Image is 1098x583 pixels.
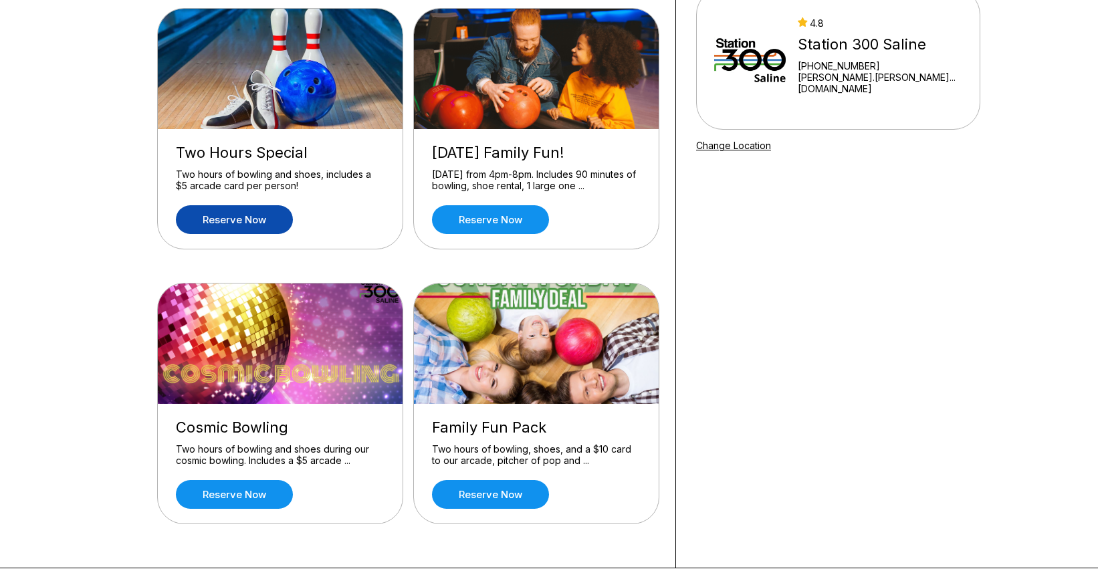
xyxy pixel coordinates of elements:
div: Two hours of bowling, shoes, and a $10 card to our arcade, pitcher of pop and ... [432,443,641,467]
a: Reserve now [432,480,549,509]
div: Family Fun Pack [432,419,641,437]
div: Two hours of bowling and shoes during our cosmic bowling. Includes a $5 arcade ... [176,443,385,467]
div: [DATE] Family Fun! [432,144,641,162]
a: Change Location [696,140,771,151]
div: [DATE] from 4pm-8pm. Includes 90 minutes of bowling, shoe rental, 1 large one ... [432,168,641,192]
div: Two Hours Special [176,144,385,162]
div: 4.8 [798,17,962,29]
img: Station 300 Saline [714,9,786,109]
div: Cosmic Bowling [176,419,385,437]
img: Cosmic Bowling [158,283,404,404]
a: Reserve now [176,480,293,509]
img: Family Fun Pack [414,283,660,404]
a: [PERSON_NAME].[PERSON_NAME]...[DOMAIN_NAME] [798,72,962,94]
img: Friday Family Fun! [414,9,660,129]
div: Station 300 Saline [798,35,962,53]
img: Two Hours Special [158,9,404,129]
a: Reserve now [176,205,293,234]
div: [PHONE_NUMBER] [798,60,962,72]
div: Two hours of bowling and shoes, includes a $5 arcade card per person! [176,168,385,192]
a: Reserve now [432,205,549,234]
